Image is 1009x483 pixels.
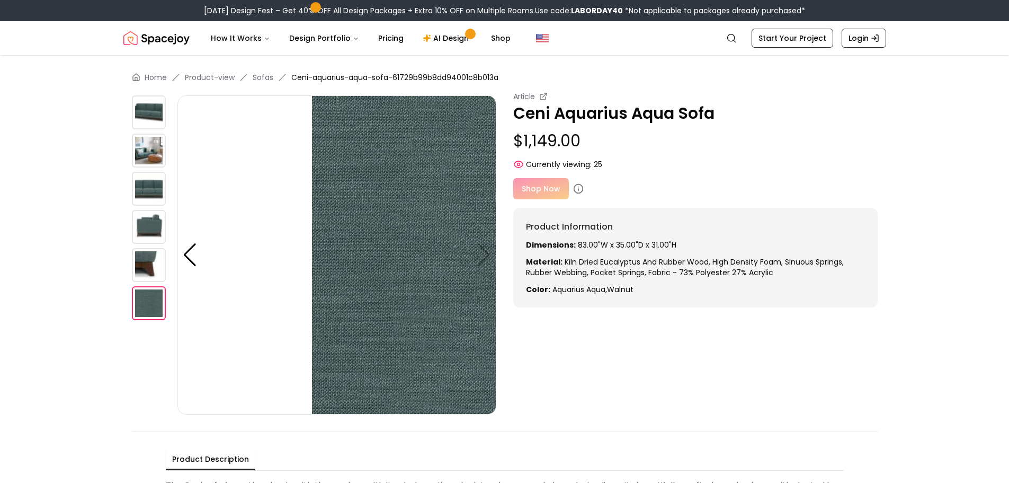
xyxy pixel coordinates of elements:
strong: Dimensions: [526,240,576,250]
img: United States [536,32,549,45]
p: $1,149.00 [513,131,878,151]
b: LABORDAY40 [571,5,623,16]
strong: Material: [526,257,562,267]
img: https://storage.googleapis.com/spacejoy-main/assets/61729b99b8dd94001c8b013a/product_4_ie85llpala7 [132,248,166,282]
a: Login [842,29,886,48]
img: https://storage.googleapis.com/spacejoy-main/assets/61729b99b8dd94001c8b013a/product_5_bm6p67g39m9c [132,286,166,320]
img: Spacejoy Logo [123,28,190,49]
small: Article [513,91,535,102]
a: Home [145,72,167,83]
p: Ceni Aquarius Aqua Sofa [513,104,878,123]
img: https://storage.googleapis.com/spacejoy-main/assets/61729b99b8dd94001c8b013a/product_3_ao27e5lio7p9 [132,210,166,244]
span: kiln dried Eucalyptus and Rubber wood, high density foam, Sinuous springs, Rubber webbing, Pocket... [526,257,844,278]
strong: Color: [526,284,550,295]
img: https://storage.googleapis.com/spacejoy-main/assets/61729b99b8dd94001c8b013a/product_2_0pjko5mki26n [132,172,166,206]
nav: Main [202,28,519,49]
span: Currently viewing: [526,159,592,170]
span: walnut [607,284,633,295]
a: Spacejoy [123,28,190,49]
button: Design Portfolio [281,28,368,49]
img: https://storage.googleapis.com/spacejoy-main/assets/61729b99b8dd94001c8b013a/product_5_bm6p67g39m9c [177,95,496,415]
a: Start Your Project [752,29,833,48]
a: Sofas [253,72,273,83]
img: https://storage.googleapis.com/spacejoy-main/assets/61729b99b8dd94001c8b013a/product_0_79o7628goebg [132,95,166,129]
a: Shop [483,28,519,49]
img: https://storage.googleapis.com/spacejoy-main/assets/61729b99b8dd94001c8b013a/product_1_899omdgd91ii [132,134,166,168]
div: [DATE] Design Fest – Get 40% OFF All Design Packages + Extra 10% OFF on Multiple Rooms. [204,5,805,16]
span: Ceni-aquarius-aqua-sofa-61729b99b8dd94001c8b013a [291,72,498,83]
span: aquarius aqua , [552,284,607,295]
h6: Product Information [526,221,865,233]
span: 25 [594,159,602,170]
a: Product-view [185,72,235,83]
a: AI Design [414,28,480,49]
button: Product Description [166,450,255,470]
p: 83.00"W x 35.00"D x 31.00"H [526,240,865,250]
nav: Global [123,21,886,55]
nav: breadcrumb [132,72,878,83]
span: Use code: [535,5,623,16]
span: *Not applicable to packages already purchased* [623,5,805,16]
button: How It Works [202,28,279,49]
a: Pricing [370,28,412,49]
